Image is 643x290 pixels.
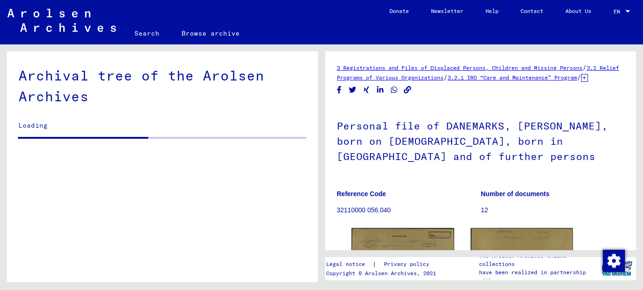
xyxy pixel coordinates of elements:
[337,205,480,215] p: 32110000 056.040
[362,84,371,96] button: Share on Xing
[170,22,251,44] a: Browse archive
[600,257,634,280] img: yv_logo.png
[123,22,170,44] a: Search
[326,269,440,278] p: Copyright © Arolsen Archives, 2021
[481,190,550,197] b: Number of documents
[479,252,597,268] p: The Arolsen Archives online collections
[613,8,624,15] span: EN
[481,205,625,215] p: 12
[334,84,344,96] button: Share on Facebook
[376,84,385,96] button: Share on LinkedIn
[337,190,386,197] b: Reference Code
[603,250,625,272] img: Change consent
[7,9,116,32] img: Arolsen_neg.svg
[577,73,581,81] span: /
[376,259,440,269] a: Privacy policy
[582,63,587,72] span: /
[337,105,625,176] h1: Personal file of DANEMARKS, [PERSON_NAME], born on [DEMOGRAPHIC_DATA], born in [GEOGRAPHIC_DATA] ...
[337,64,582,71] a: 3 Registrations and Files of Displaced Persons, Children and Missing Persons
[326,259,372,269] a: Legal notice
[448,74,577,81] a: 3.2.1 IRO “Care and Maintenance” Program
[403,84,412,96] button: Copy link
[326,259,440,269] div: |
[18,121,306,130] p: Loading
[18,65,306,107] div: Archival tree of the Arolsen Archives
[348,84,358,96] button: Share on Twitter
[443,73,448,81] span: /
[389,84,399,96] button: Share on WhatsApp
[479,268,597,285] p: have been realized in partnership with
